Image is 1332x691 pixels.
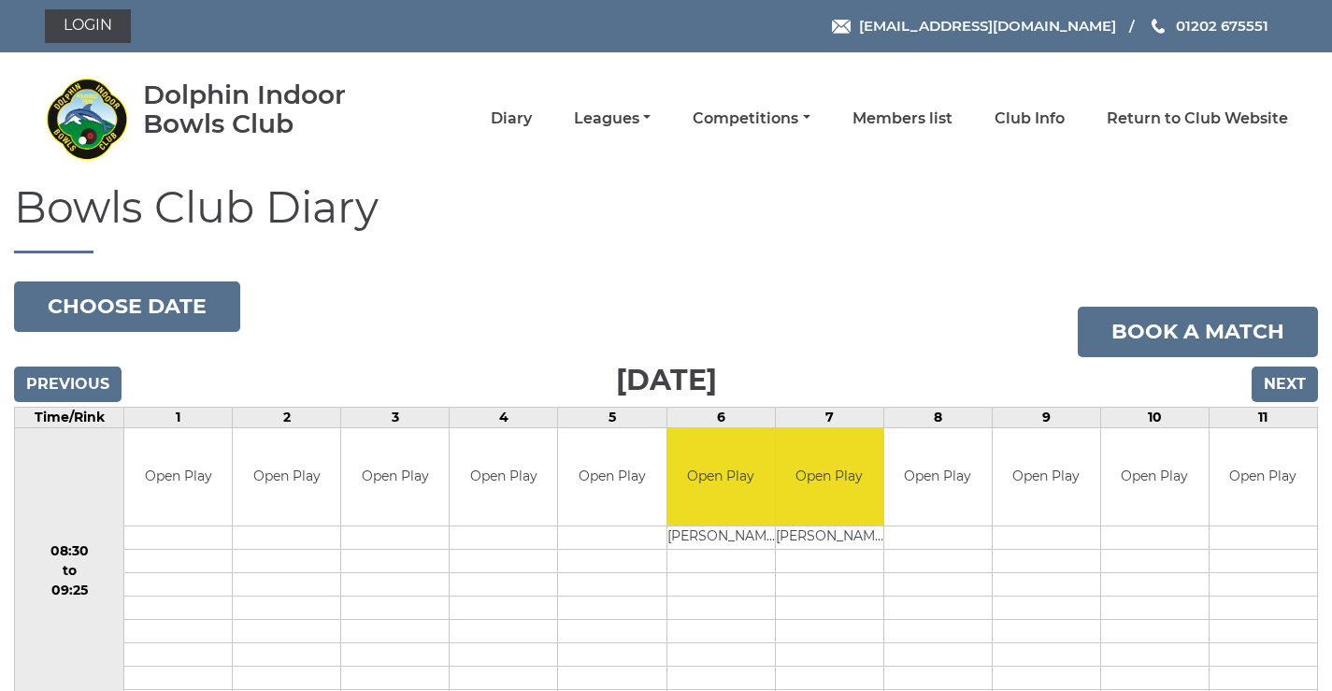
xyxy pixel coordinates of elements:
td: 10 [1100,407,1209,427]
a: Diary [491,108,532,129]
a: Book a match [1078,307,1318,357]
td: 6 [666,407,775,427]
img: Dolphin Indoor Bowls Club [45,77,129,161]
td: 11 [1209,407,1317,427]
td: Open Play [558,428,666,526]
a: Login [45,9,131,43]
td: Open Play [341,428,449,526]
td: 3 [341,407,450,427]
td: 9 [992,407,1100,427]
a: Members list [852,108,952,129]
a: Email [EMAIL_ADDRESS][DOMAIN_NAME] [832,15,1116,36]
td: Open Play [124,428,232,526]
img: Phone us [1152,19,1165,34]
td: [PERSON_NAME] [776,526,883,550]
td: 8 [883,407,992,427]
td: 7 [775,407,883,427]
input: Previous [14,367,122,402]
a: Leagues [574,108,651,129]
td: Open Play [233,428,340,526]
td: Open Play [667,428,775,526]
td: Open Play [993,428,1100,526]
a: Competitions [693,108,809,129]
div: Dolphin Indoor Bowls Club [143,80,400,138]
td: Open Play [1101,428,1209,526]
span: 01202 675551 [1176,17,1268,35]
a: Return to Club Website [1107,108,1288,129]
span: [EMAIL_ADDRESS][DOMAIN_NAME] [859,17,1116,35]
button: Choose date [14,281,240,332]
td: 4 [450,407,558,427]
td: Open Play [884,428,992,526]
a: Phone us 01202 675551 [1149,15,1268,36]
td: Open Play [776,428,883,526]
img: Email [832,20,851,34]
td: 2 [233,407,341,427]
td: 1 [124,407,233,427]
td: Time/Rink [15,407,124,427]
h1: Bowls Club Diary [14,184,1318,253]
td: Open Play [450,428,557,526]
td: 5 [558,407,666,427]
a: Club Info [995,108,1065,129]
td: [PERSON_NAME] [667,526,775,550]
input: Next [1252,367,1318,402]
td: Open Play [1210,428,1317,526]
